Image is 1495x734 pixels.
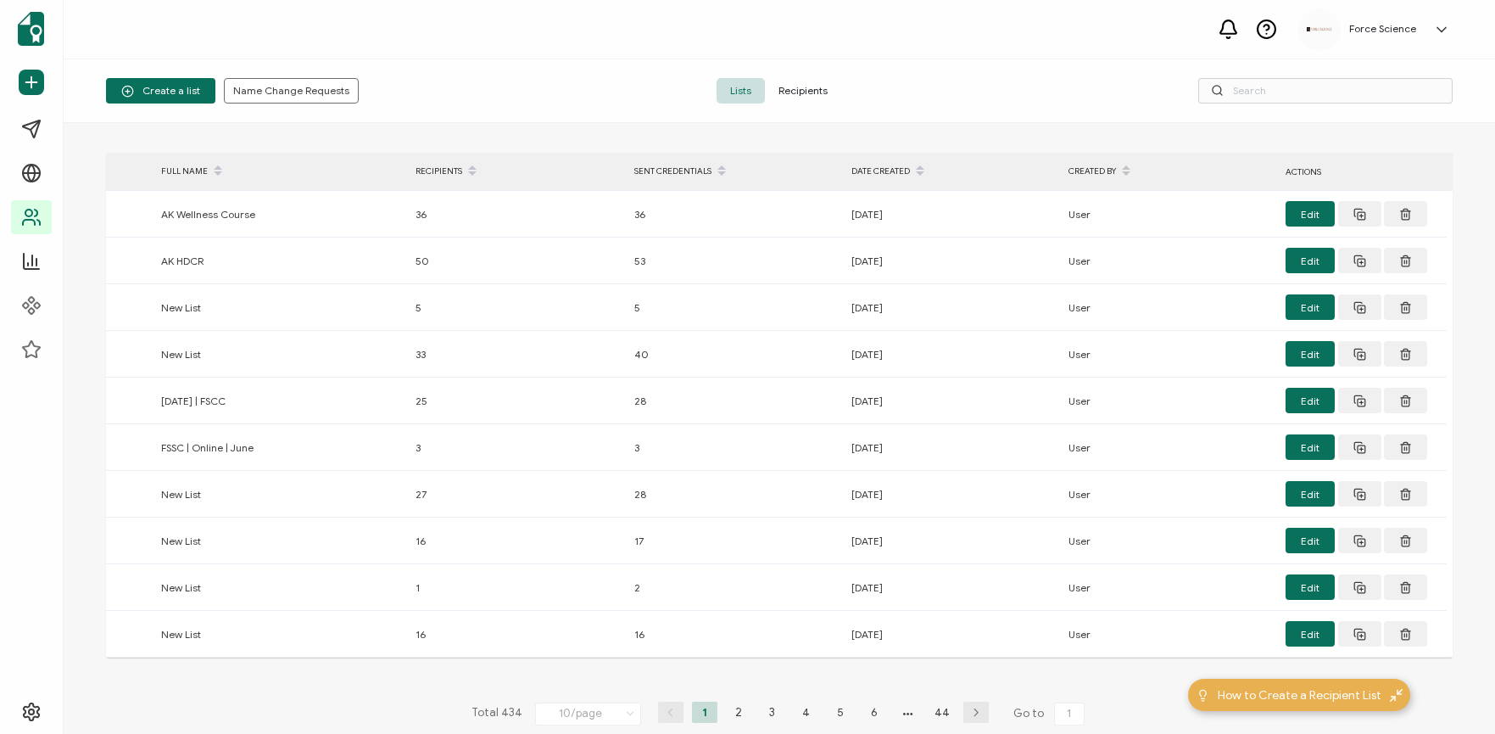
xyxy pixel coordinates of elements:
[407,157,626,186] div: RECIPIENTS
[1286,294,1335,320] button: Edit
[1286,621,1335,647] button: Edit
[1060,298,1277,317] div: User
[407,251,626,271] div: 50
[153,391,407,411] div: [DATE] | FSCC
[760,702,785,723] li: 3
[1277,162,1447,182] div: ACTIONS
[626,251,843,271] div: 53
[407,205,626,224] div: 36
[1060,251,1277,271] div: User
[535,703,641,726] input: Select
[1286,388,1335,413] button: Edit
[153,298,407,317] div: New List
[1286,481,1335,507] button: Edit
[1218,686,1381,704] span: How to Create a Recipient List
[1390,689,1403,702] img: minimize-icon.svg
[843,485,1060,504] div: [DATE]
[626,625,843,644] div: 16
[1060,625,1277,644] div: User
[1198,78,1453,104] input: Search
[407,531,626,551] div: 16
[626,298,843,317] div: 5
[1060,485,1277,504] div: User
[407,485,626,504] div: 27
[862,702,887,723] li: 6
[153,625,407,644] div: New List
[1286,341,1335,367] button: Edit
[153,485,407,504] div: New List
[626,205,843,224] div: 36
[1060,345,1277,364] div: User
[1060,205,1277,224] div: User
[843,391,1060,411] div: [DATE]
[106,78,215,104] button: Create a list
[1286,434,1335,460] button: Edit
[407,391,626,411] div: 25
[153,205,407,224] div: AK Wellness Course
[843,345,1060,364] div: [DATE]
[1307,27,1332,31] img: d96c2383-09d7-413e-afb5-8f6c84c8c5d6.png
[843,298,1060,317] div: [DATE]
[407,625,626,644] div: 16
[843,438,1060,457] div: [DATE]
[1286,248,1335,273] button: Edit
[233,86,349,96] span: Name Change Requests
[626,391,843,411] div: 28
[1060,578,1277,597] div: User
[843,157,1060,186] div: DATE CREATED
[726,702,751,723] li: 2
[153,251,407,271] div: AK HDCR
[843,251,1060,271] div: [DATE]
[153,438,407,457] div: FSSC | Online | June
[626,578,843,597] div: 2
[1060,157,1277,186] div: CREATED BY
[407,345,626,364] div: 33
[843,625,1060,644] div: [DATE]
[626,345,843,364] div: 40
[1060,391,1277,411] div: User
[1013,702,1088,726] span: Go to
[121,85,200,98] span: Create a list
[692,702,717,723] li: 1
[843,578,1060,597] div: [DATE]
[407,578,626,597] div: 1
[224,78,359,104] button: Name Change Requests
[626,485,843,504] div: 28
[471,702,522,726] span: Total 434
[407,438,626,457] div: 3
[765,78,841,104] span: Recipients
[843,531,1060,551] div: [DATE]
[1286,574,1335,600] button: Edit
[18,12,44,46] img: sertifier-logomark-colored.svg
[1060,531,1277,551] div: User
[1410,653,1495,734] iframe: Chat Widget
[153,531,407,551] div: New List
[717,78,765,104] span: Lists
[626,157,843,186] div: SENT CREDENTIALS
[626,438,843,457] div: 3
[929,702,955,723] li: 44
[843,205,1060,224] div: [DATE]
[626,531,843,551] div: 17
[828,702,853,723] li: 5
[153,578,407,597] div: New List
[1349,23,1416,35] h5: Force Science
[153,345,407,364] div: New List
[1286,528,1335,553] button: Edit
[1060,438,1277,457] div: User
[407,298,626,317] div: 5
[794,702,819,723] li: 4
[153,157,407,186] div: FULL NAME
[1286,201,1335,227] button: Edit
